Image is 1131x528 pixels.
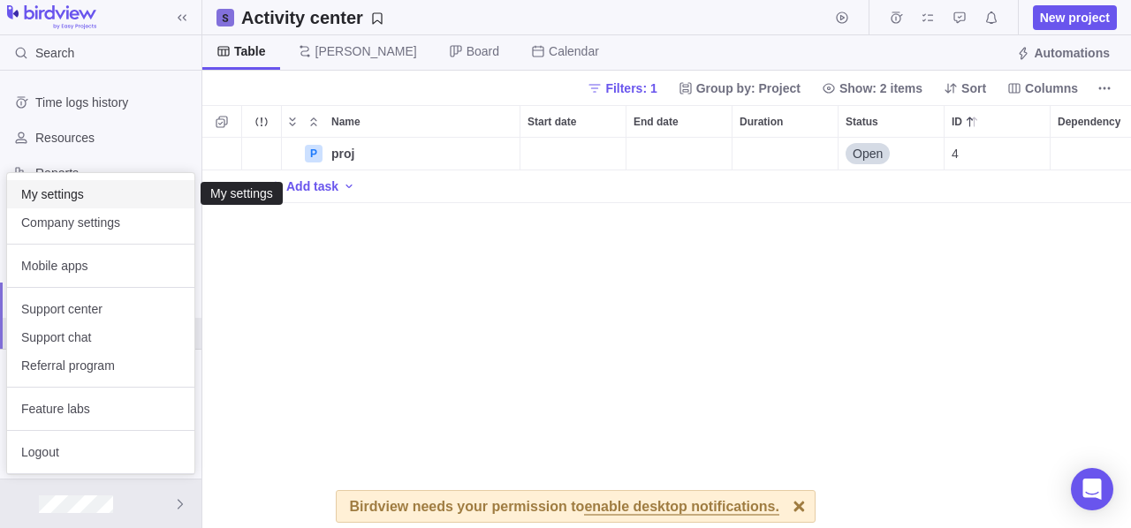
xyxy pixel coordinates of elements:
span: Feature labs [21,400,180,418]
span: Company settings [21,214,180,231]
span: My settings [21,185,180,203]
span: Logout [21,443,180,461]
div: Cyber Shaykh [11,494,32,515]
a: Mobile apps [7,252,194,280]
a: Logout [7,438,194,466]
span: Support chat [21,328,180,346]
a: Support chat [7,323,194,351]
span: Support center [21,300,180,318]
span: Referral program [21,357,180,374]
a: Referral program [7,351,194,380]
a: Company settings [7,208,194,237]
div: My settings [209,186,275,200]
a: Feature labs [7,395,194,423]
span: Mobile apps [21,257,180,275]
a: Support center [7,295,194,323]
a: My settings [7,180,194,208]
